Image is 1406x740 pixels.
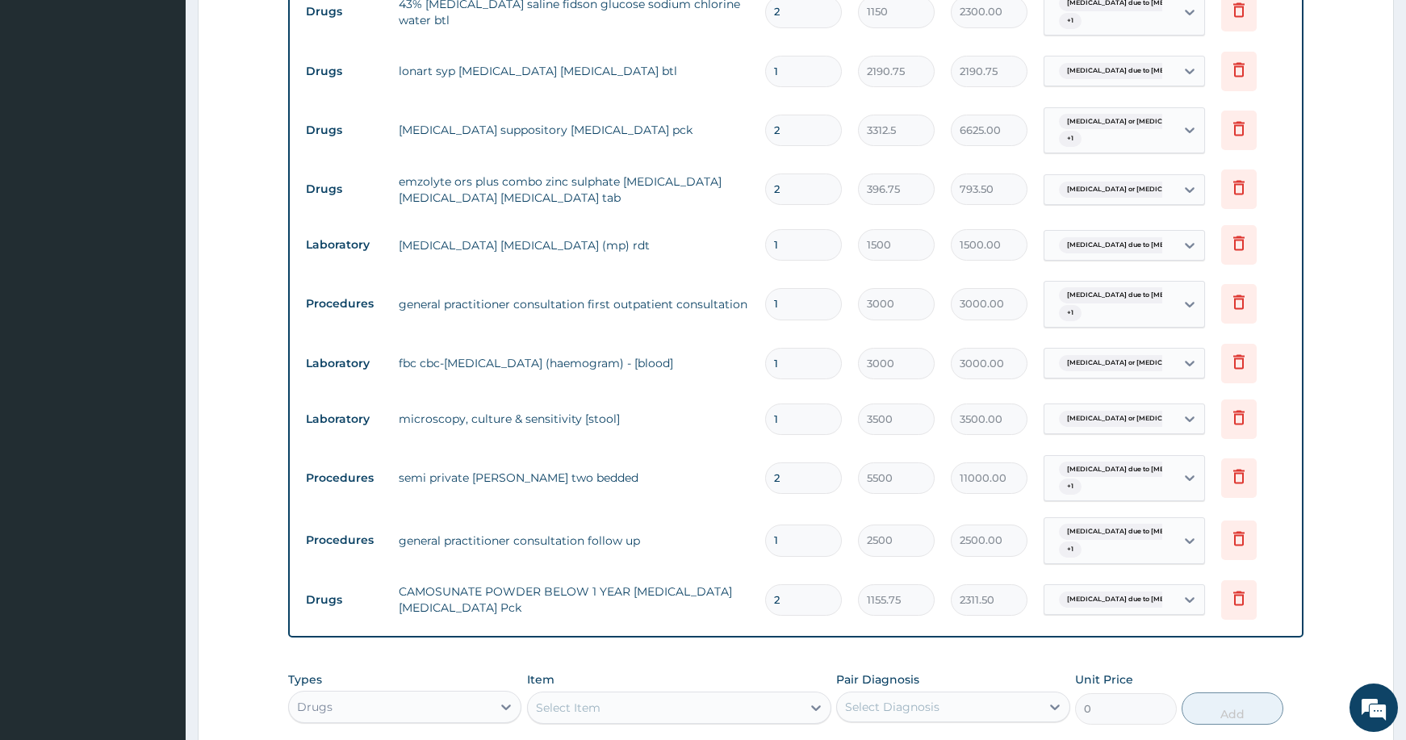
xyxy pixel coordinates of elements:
[288,673,322,687] label: Types
[8,441,308,497] textarea: Type your message and hit 'Enter'
[298,585,391,615] td: Drugs
[1059,524,1237,540] span: [MEDICAL_DATA] due to [MEDICAL_DATA] falc...
[391,403,757,435] td: microscopy, culture & sensitivity [stool]
[1059,541,1082,558] span: + 1
[527,671,554,688] label: Item
[298,56,391,86] td: Drugs
[1059,182,1220,198] span: [MEDICAL_DATA] or [MEDICAL_DATA] wit...
[391,575,757,624] td: CAMOSUNATE POWDER BELOW 1 YEAR [MEDICAL_DATA] [MEDICAL_DATA] Pck
[298,525,391,555] td: Procedures
[94,203,223,366] span: We're online!
[1059,287,1237,303] span: [MEDICAL_DATA] due to [MEDICAL_DATA] falc...
[391,525,757,557] td: general practitioner consultation follow up
[1059,479,1082,495] span: + 1
[1059,237,1237,253] span: [MEDICAL_DATA] due to [MEDICAL_DATA] falc...
[391,462,757,494] td: semi private [PERSON_NAME] two bedded
[391,165,757,214] td: emzolyte ors plus combo zinc sulphate [MEDICAL_DATA] [MEDICAL_DATA] [MEDICAL_DATA] tab
[298,230,391,260] td: Laboratory
[297,699,333,715] div: Drugs
[1059,63,1237,79] span: [MEDICAL_DATA] due to [MEDICAL_DATA] falc...
[298,463,391,493] td: Procedures
[391,229,757,261] td: [MEDICAL_DATA] [MEDICAL_DATA] (mp) rdt
[845,699,939,715] div: Select Diagnosis
[298,174,391,204] td: Drugs
[1059,305,1082,321] span: + 1
[298,115,391,145] td: Drugs
[1059,462,1237,478] span: [MEDICAL_DATA] due to [MEDICAL_DATA] falc...
[1059,411,1220,427] span: [MEDICAL_DATA] or [MEDICAL_DATA] wit...
[1059,13,1082,29] span: + 1
[265,8,303,47] div: Minimize live chat window
[391,55,757,87] td: lonart syp [MEDICAL_DATA] [MEDICAL_DATA] btl
[1059,131,1082,147] span: + 1
[391,288,757,320] td: general practitioner consultation first outpatient consultation
[1182,692,1283,725] button: Add
[84,90,271,111] div: Chat with us now
[1059,592,1237,608] span: [MEDICAL_DATA] due to [MEDICAL_DATA] falc...
[298,349,391,378] td: Laboratory
[391,114,757,146] td: [MEDICAL_DATA] suppository [MEDICAL_DATA] pck
[536,700,600,716] div: Select Item
[1059,355,1220,371] span: [MEDICAL_DATA] or [MEDICAL_DATA] wit...
[1075,671,1133,688] label: Unit Price
[298,404,391,434] td: Laboratory
[1059,114,1220,130] span: [MEDICAL_DATA] or [MEDICAL_DATA] wit...
[836,671,919,688] label: Pair Diagnosis
[298,289,391,319] td: Procedures
[391,347,757,379] td: fbc cbc-[MEDICAL_DATA] (haemogram) - [blood]
[30,81,65,121] img: d_794563401_company_1708531726252_794563401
